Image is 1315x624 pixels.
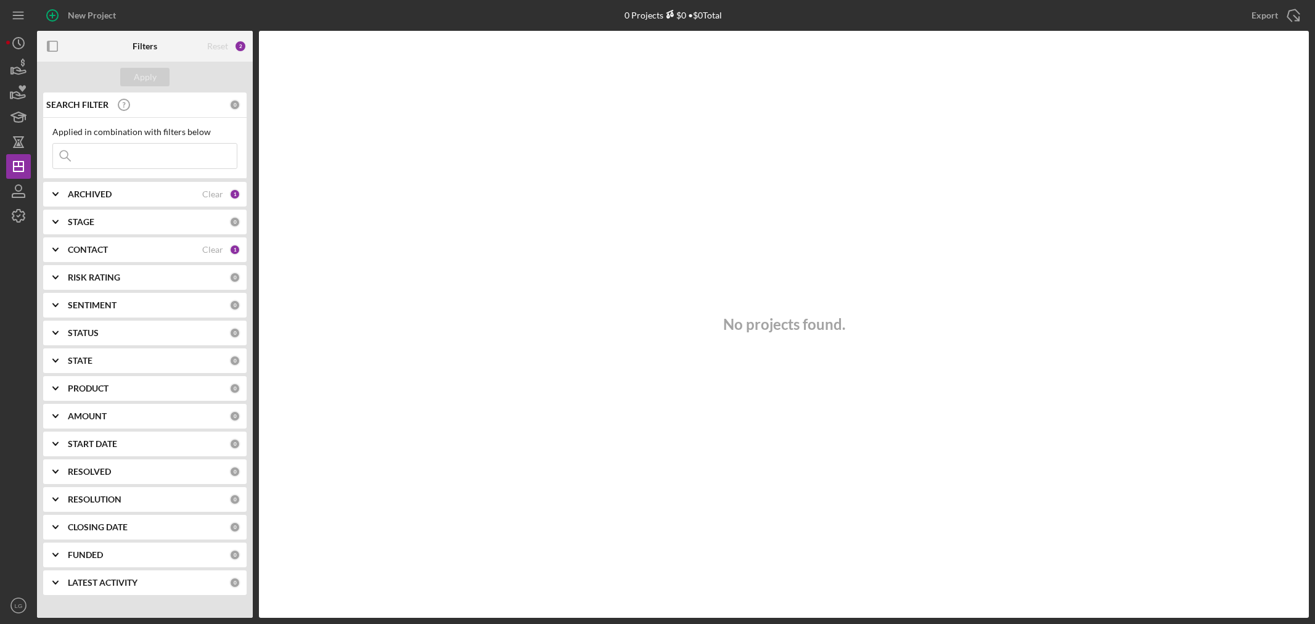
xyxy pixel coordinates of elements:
div: 0 [229,355,240,366]
b: RISK RATING [68,273,120,282]
b: RESOLVED [68,467,111,477]
b: SENTIMENT [68,300,117,310]
div: 0 [229,327,240,339]
button: New Project [37,3,128,28]
div: Clear [202,245,223,255]
button: Export [1239,3,1309,28]
div: 1 [229,244,240,255]
div: 0 [229,300,240,311]
div: New Project [68,3,116,28]
b: STAGE [68,217,94,227]
div: 0 [229,216,240,228]
b: AMOUNT [68,411,107,421]
div: 0 [229,438,240,450]
b: CONTACT [68,245,108,255]
b: Filters [133,41,157,51]
div: 0 Projects • $0 Total [625,10,722,20]
div: Reset [207,41,228,51]
b: LATEST ACTIVITY [68,578,137,588]
b: FUNDED [68,550,103,560]
div: Clear [202,189,223,199]
div: $0 [663,10,686,20]
h3: No projects found. [723,316,845,333]
div: 0 [229,411,240,422]
div: 0 [229,383,240,394]
text: LG [15,602,23,609]
div: 1 [229,189,240,200]
button: Apply [120,68,170,86]
b: CLOSING DATE [68,522,128,532]
b: ARCHIVED [68,189,112,199]
b: PRODUCT [68,384,109,393]
b: RESOLUTION [68,495,121,504]
div: 0 [229,577,240,588]
b: STATE [68,356,92,366]
div: Applied in combination with filters below [52,127,237,137]
div: 0 [229,99,240,110]
b: SEARCH FILTER [46,100,109,110]
div: 0 [229,522,240,533]
div: 0 [229,466,240,477]
div: 0 [229,549,240,560]
div: 0 [229,494,240,505]
div: Apply [134,68,157,86]
b: STATUS [68,328,99,338]
div: 2 [234,40,247,52]
div: 0 [229,272,240,283]
div: Export [1252,3,1278,28]
b: START DATE [68,439,117,449]
button: LG [6,593,31,618]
